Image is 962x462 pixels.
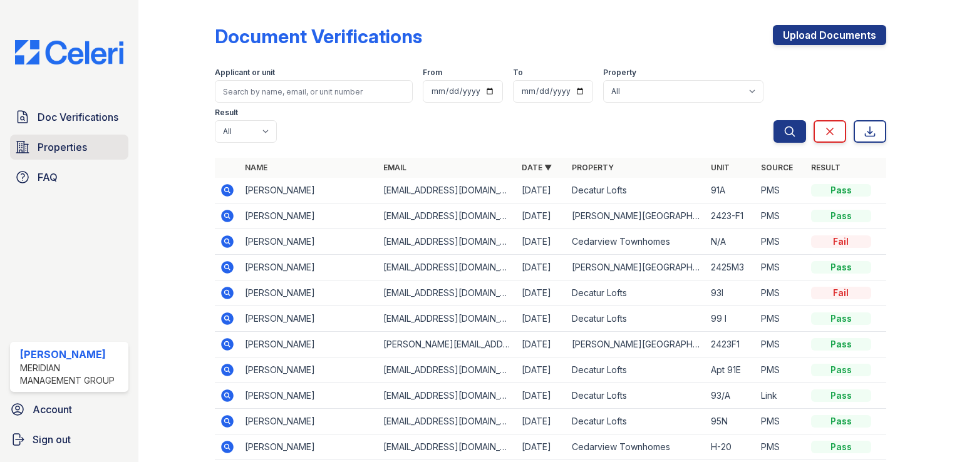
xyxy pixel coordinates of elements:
[706,434,756,460] td: H-20
[567,255,705,280] td: [PERSON_NAME][GEOGRAPHIC_DATA]
[706,357,756,383] td: Apt 91E
[706,409,756,434] td: 95N
[5,40,133,64] img: CE_Logo_Blue-a8612792a0a2168367f1c8372b55b34899dd931a85d93a1a3d3e32e68fde9ad4.png
[706,178,756,203] td: 91A
[240,306,378,332] td: [PERSON_NAME]
[38,110,118,125] span: Doc Verifications
[567,203,705,229] td: [PERSON_NAME][GEOGRAPHIC_DATA]
[240,229,378,255] td: [PERSON_NAME]
[378,178,517,203] td: [EMAIL_ADDRESS][DOMAIN_NAME]
[378,229,517,255] td: [EMAIL_ADDRESS][DOMAIN_NAME]
[240,332,378,357] td: [PERSON_NAME]
[756,383,806,409] td: Link
[33,432,71,447] span: Sign out
[756,280,806,306] td: PMS
[378,306,517,332] td: [EMAIL_ADDRESS][DOMAIN_NAME]
[567,434,705,460] td: Cedarview Townhomes
[756,255,806,280] td: PMS
[378,357,517,383] td: [EMAIL_ADDRESS][DOMAIN_NAME]
[517,383,567,409] td: [DATE]
[811,312,871,325] div: Pass
[756,357,806,383] td: PMS
[603,68,636,78] label: Property
[567,409,705,434] td: Decatur Lofts
[240,255,378,280] td: [PERSON_NAME]
[706,306,756,332] td: 99 I
[567,280,705,306] td: Decatur Lofts
[706,229,756,255] td: N/A
[756,306,806,332] td: PMS
[378,332,517,357] td: [PERSON_NAME][EMAIL_ADDRESS][DOMAIN_NAME]
[756,229,806,255] td: PMS
[10,165,128,190] a: FAQ
[706,280,756,306] td: 93l
[572,163,614,172] a: Property
[811,261,871,274] div: Pass
[517,332,567,357] td: [DATE]
[215,80,413,103] input: Search by name, email, or unit number
[378,255,517,280] td: [EMAIL_ADDRESS][DOMAIN_NAME]
[811,184,871,197] div: Pass
[240,409,378,434] td: [PERSON_NAME]
[20,347,123,362] div: [PERSON_NAME]
[240,203,378,229] td: [PERSON_NAME]
[706,332,756,357] td: 2423F1
[20,362,123,387] div: Meridian Management Group
[567,357,705,383] td: Decatur Lofts
[773,25,886,45] a: Upload Documents
[10,135,128,160] a: Properties
[5,427,133,452] a: Sign out
[240,280,378,306] td: [PERSON_NAME]
[517,255,567,280] td: [DATE]
[811,338,871,351] div: Pass
[240,383,378,409] td: [PERSON_NAME]
[756,332,806,357] td: PMS
[567,178,705,203] td: Decatur Lofts
[567,332,705,357] td: [PERSON_NAME][GEOGRAPHIC_DATA]
[378,434,517,460] td: [EMAIL_ADDRESS][DOMAIN_NAME]
[756,203,806,229] td: PMS
[811,389,871,402] div: Pass
[756,178,806,203] td: PMS
[383,163,406,172] a: Email
[378,383,517,409] td: [EMAIL_ADDRESS][DOMAIN_NAME]
[811,163,840,172] a: Result
[756,409,806,434] td: PMS
[811,364,871,376] div: Pass
[378,409,517,434] td: [EMAIL_ADDRESS][DOMAIN_NAME]
[517,203,567,229] td: [DATE]
[38,140,87,155] span: Properties
[811,287,871,299] div: Fail
[517,178,567,203] td: [DATE]
[567,229,705,255] td: Cedarview Townhomes
[517,306,567,332] td: [DATE]
[423,68,442,78] label: From
[706,383,756,409] td: 93/A
[378,203,517,229] td: [EMAIL_ADDRESS][DOMAIN_NAME]
[215,108,238,118] label: Result
[811,415,871,428] div: Pass
[567,383,705,409] td: Decatur Lofts
[706,203,756,229] td: 2423-F1
[240,434,378,460] td: [PERSON_NAME]
[33,402,72,417] span: Account
[811,210,871,222] div: Pass
[517,357,567,383] td: [DATE]
[240,178,378,203] td: [PERSON_NAME]
[567,306,705,332] td: Decatur Lofts
[522,163,552,172] a: Date ▼
[5,397,133,422] a: Account
[811,441,871,453] div: Pass
[215,68,275,78] label: Applicant or unit
[513,68,523,78] label: To
[711,163,730,172] a: Unit
[378,280,517,306] td: [EMAIL_ADDRESS][DOMAIN_NAME]
[240,357,378,383] td: [PERSON_NAME]
[38,170,58,185] span: FAQ
[756,434,806,460] td: PMS
[517,280,567,306] td: [DATE]
[517,409,567,434] td: [DATE]
[517,229,567,255] td: [DATE]
[245,163,267,172] a: Name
